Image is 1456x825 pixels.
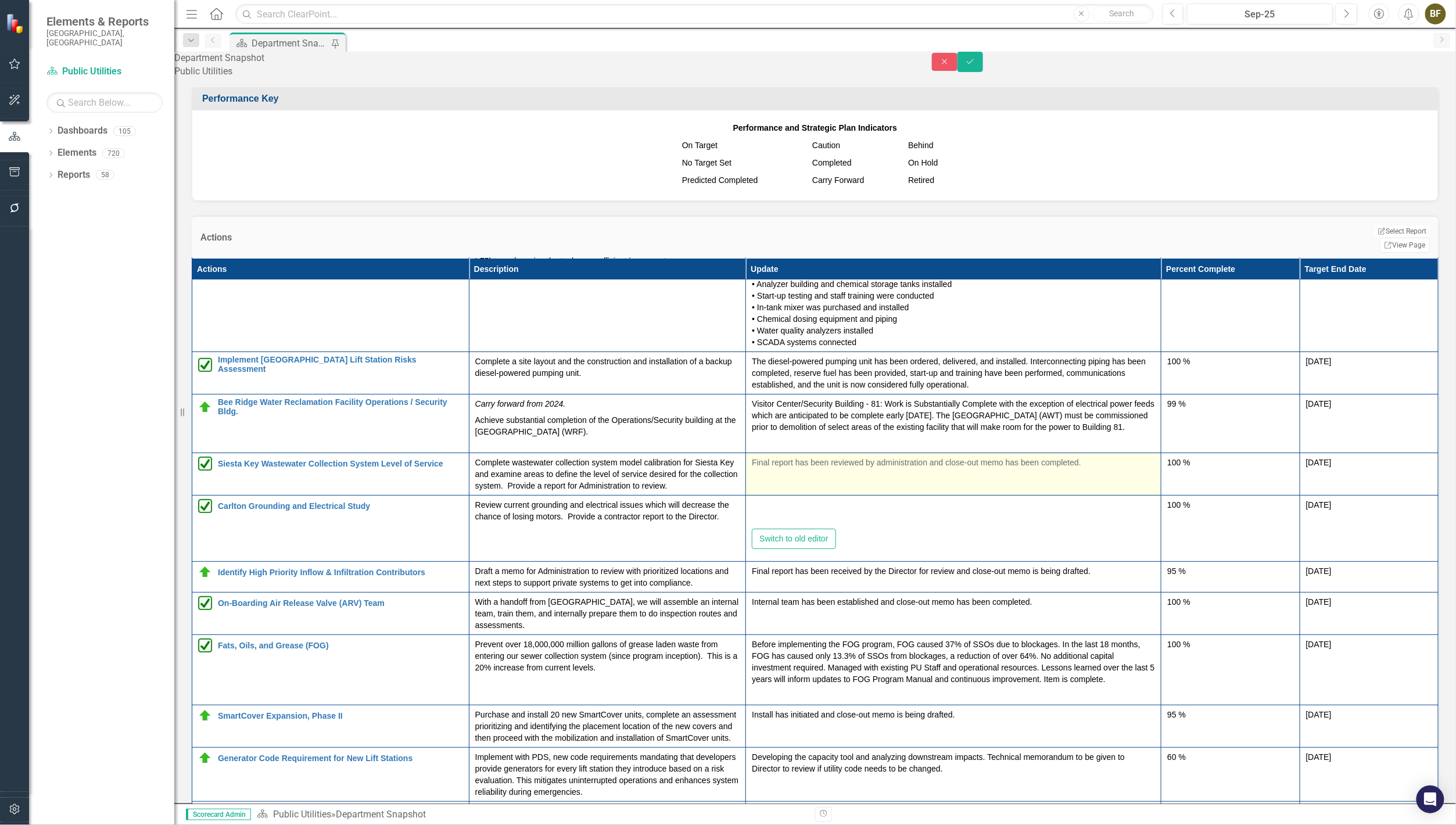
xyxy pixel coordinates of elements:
img: MeasureCaution.png [803,142,812,151]
button: Search [1093,6,1151,22]
p: Final report has been reviewed by administration and close-out memo has been completed. [752,457,1155,468]
div: 58 [96,170,114,180]
img: ClearPoint Strategy [6,13,26,34]
span: Scorecard Admin [186,809,251,820]
img: Sarasota%20Hourglass%20v2.png [899,177,908,186]
a: Dashboards [58,124,107,138]
span: [DATE] [1306,710,1332,719]
p: Complete wastewater collection system model calibration for Siesta Key and examine areas to defin... [475,457,740,492]
div: 100 % [1167,596,1293,608]
span: Elements & Reports [46,15,163,28]
span: Predicted Completed [682,175,758,185]
button: BF [1425,3,1446,24]
span: No Target Set [682,158,731,167]
input: Search Below... [46,92,163,113]
div: 100 % [1167,639,1293,650]
div: 95 % [1167,565,1293,577]
div: Department Snapshot [174,52,915,65]
div: Open Intercom Messenger [1416,785,1444,813]
p: Install has initiated and close-out memo is being drafted. [752,709,1155,720]
img: ontarget.png [673,142,682,151]
span: [DATE] [1306,752,1332,762]
span: Carry Forward [812,175,864,185]
div: 100 % [1167,356,1293,367]
a: Fats, Oils, and Grease (FOG) [218,641,463,650]
a: Identify High Priority Inflow & Infiltration Contributors [218,568,463,577]
a: Elements [58,146,96,160]
a: Implement [GEOGRAPHIC_DATA] Lift Station Risks Assessment [218,356,463,374]
span: [DATE] [1306,566,1332,576]
div: 95 % [1167,709,1293,720]
span: [DATE] [1306,399,1332,408]
strong: Performance and Strategic Plan Indicators [733,123,897,132]
img: Completed [198,457,212,471]
a: Reports [58,168,90,182]
img: NoTargetSet.png [673,159,682,168]
div: 99 % [1167,398,1293,410]
span: [DATE] [1306,500,1332,510]
div: 100 % [1167,457,1293,468]
img: Green%20Checkbox%20%20v2.png [803,159,812,168]
em: Carry forward from 2024. [475,399,566,408]
img: Completed [198,639,212,652]
span: Retired [908,175,934,185]
p: Draft a memo for Administration to review with prioritized locations and next steps to support pr... [475,565,740,589]
div: Department Snapshot [252,36,328,51]
span: [DATE] [1306,357,1332,366]
div: 720 [102,148,125,158]
a: Public Utilities [273,809,331,820]
button: Select Report [1375,225,1430,237]
img: Completed [198,358,212,372]
a: Public Utilities [46,65,163,78]
p: The diesel-powered pumping unit has been ordered, delivered, and installed. Interconnecting pipin... [752,356,1155,390]
span: Behind [908,141,934,150]
p: Visitor Center/Security Building - 81: Work is Substantially Complete with the exception of elect... [752,398,1155,435]
input: Search ClearPoint... [235,4,1153,24]
p: Implement with PDS, new code requirements mandating that developers provide generators for every ... [475,751,740,798]
img: On Target [198,400,212,414]
p: Final report has been received by the Director for review and close-out memo is being drafted. [752,565,1155,577]
button: Sep-25 [1187,3,1333,24]
p: Review current grounding and electrical issues which will decrease the chance of losing motors. P... [475,499,740,522]
a: Carlton Grounding and Electrical Study [218,502,463,511]
img: Completed [198,596,212,610]
span: Search [1109,9,1134,18]
span: [DATE] [1306,458,1332,467]
img: MeasureBehind.png [899,142,908,151]
p: Internal team has been established and close-out memo has been completed. [752,596,1155,608]
a: Bee Ridge Water Reclamation Facility Operations / Security Bldg. [218,398,463,416]
p: All components of the project have been completed: • Analyzer building and chemical storage tanks... [752,253,1155,348]
a: On-Boarding Air Release Valve (ARV) Team [218,599,463,608]
span: On Target [682,141,718,150]
img: MeasureSuspended.png [899,159,908,168]
span: On Hold [908,158,938,167]
span: [DATE] [1306,597,1332,607]
button: Switch to old editor [752,529,835,549]
div: Department Snapshot [336,809,426,820]
div: » [257,808,806,822]
img: Sarasota%20Carry%20Forward.png [803,177,812,186]
p: Achieve substantial completion of the Operations/Security building at the [GEOGRAPHIC_DATA] (WRF). [475,412,740,437]
h3: Performance Key [202,94,1432,104]
p: Developing the capacity tool and analyzing downstream impacts. Technical memorandum to be given t... [752,751,1155,774]
a: SmartCover Expansion, Phase II [218,712,463,720]
a: View Page [1380,238,1430,253]
div: 60 % [1167,751,1293,763]
h3: Actions [200,232,645,243]
div: 105 [113,126,136,136]
span: Completed [812,158,852,167]
a: Generator Code Requirement for New Lift Stations [218,754,463,763]
img: Completed [198,499,212,513]
a: Siesta Key Wastewater Collection System Level of Service [218,460,463,468]
p: Complete a site layout and the construction and installation of a backup diesel-powered pumping u... [475,356,740,379]
img: On Target [198,565,212,579]
div: Public Utilities [174,65,915,78]
div: Sep-25 [1191,8,1329,21]
img: On Target [198,751,212,765]
p: Purchase and install 20 new SmartCover units, complete an assessment prioritizing and identifying... [475,709,740,744]
span: Caution [812,141,840,150]
p: Before implementing the FOG program, FOG caused 37% of SSOs due to blockages. In the last 18 mont... [752,639,1155,687]
p: With a handoff from [GEOGRAPHIC_DATA], we will assemble an internal team, train them, and interna... [475,596,740,631]
img: On Target [198,709,212,723]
